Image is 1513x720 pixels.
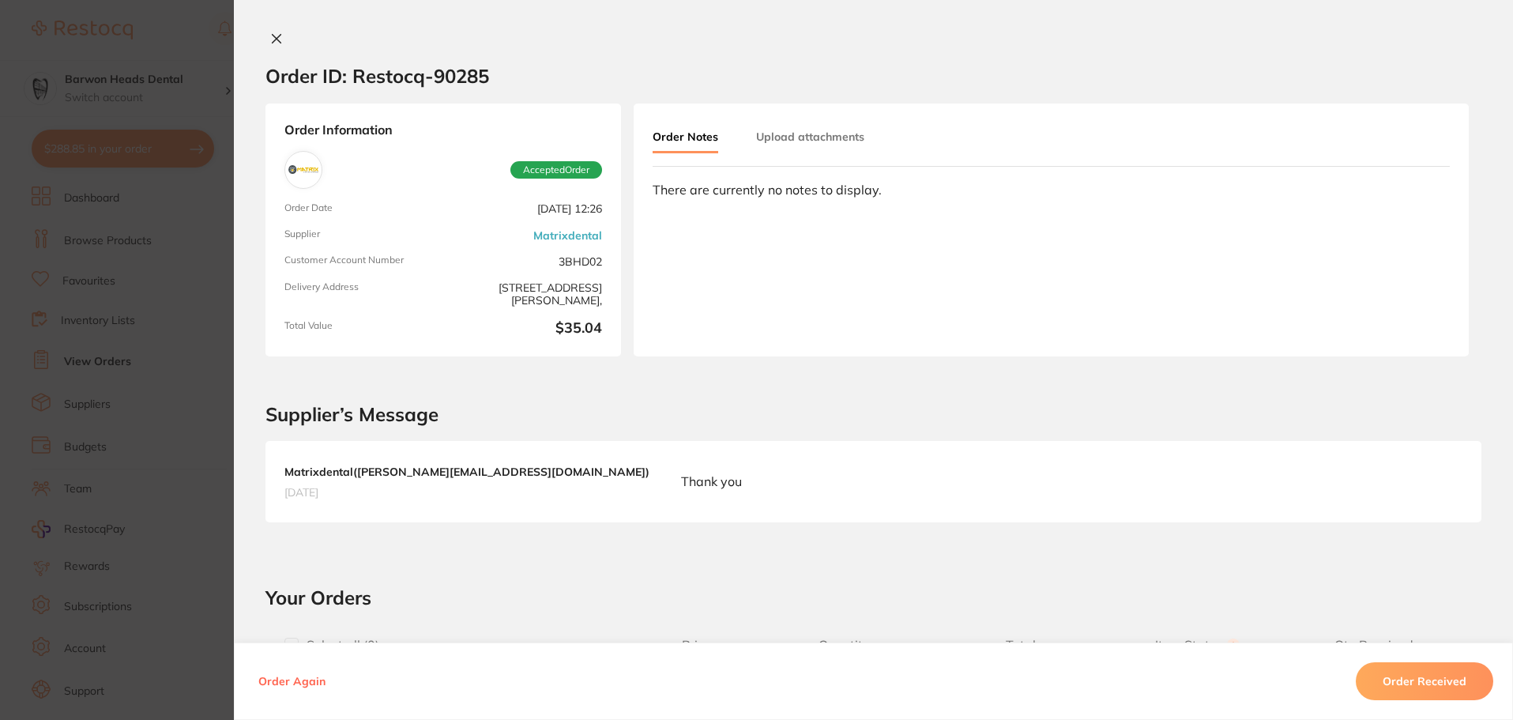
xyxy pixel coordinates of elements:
[284,281,437,307] span: Delivery Address
[299,638,379,653] span: Select all ( 0 )
[638,638,755,653] span: Price
[284,202,437,216] span: Order Date
[756,123,864,151] button: Upload attachments
[284,485,649,499] span: [DATE]
[265,404,1481,426] h2: Supplier’s Message
[254,674,330,688] button: Order Again
[288,155,318,185] img: Matrixdental
[284,465,649,479] b: Matrixdental ( [PERSON_NAME][EMAIL_ADDRESS][DOMAIN_NAME] )
[681,473,742,490] p: Thank you
[450,320,602,337] b: $35.04
[1109,638,1286,653] span: Item Status
[1285,638,1462,653] span: Qty Received
[284,254,437,268] span: Customer Account Number
[653,123,718,153] button: Order Notes
[932,638,1109,653] span: Total
[653,183,1450,197] div: There are currently no notes to display.
[265,586,1481,609] h2: Your Orders
[450,202,602,216] span: [DATE] 12:26
[533,229,602,242] a: Matrixdental
[510,161,602,179] span: Accepted Order
[450,254,602,268] span: 3BHD02
[265,64,489,88] h2: Order ID: Restocq- 90285
[1356,662,1493,700] button: Order Received
[284,123,602,138] strong: Order Information
[284,320,437,337] span: Total Value
[284,228,437,242] span: Supplier
[755,638,932,653] span: Quantity
[450,281,602,307] span: [STREET_ADDRESS][PERSON_NAME],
